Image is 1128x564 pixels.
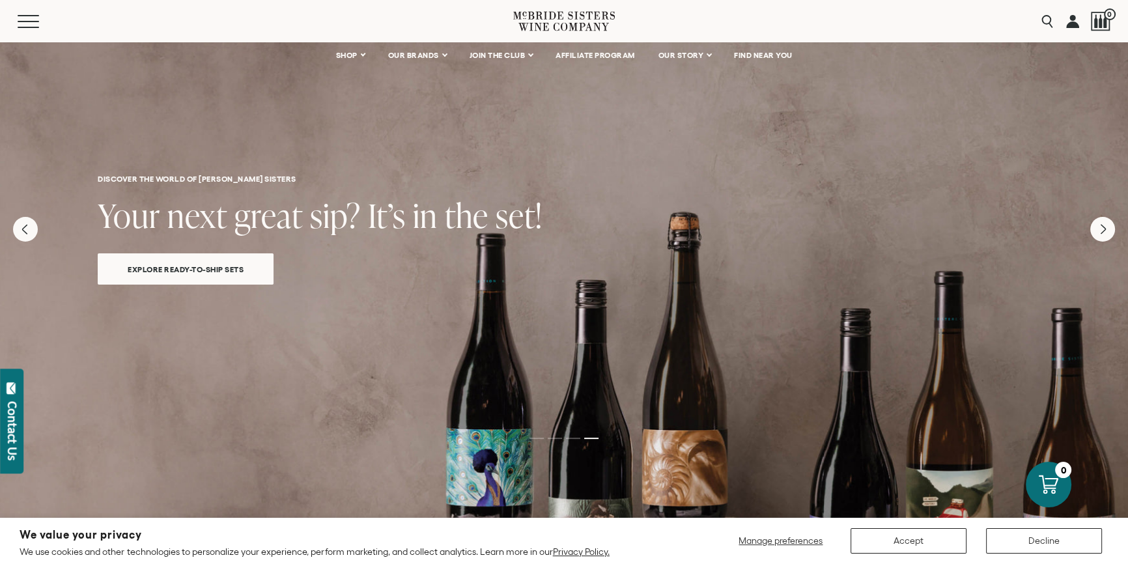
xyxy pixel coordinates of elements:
[986,528,1102,554] button: Decline
[553,546,610,557] a: Privacy Policy.
[6,401,19,460] div: Contact Us
[566,438,580,439] li: Page dot 3
[851,528,966,554] button: Accept
[98,193,160,238] span: Your
[650,42,720,68] a: OUR STORY
[496,193,543,238] span: set!
[310,193,361,238] span: sip?
[731,528,831,554] button: Manage preferences
[556,51,635,60] span: AFFILIATE PROGRAM
[461,42,541,68] a: JOIN THE CLUB
[98,175,1030,183] h6: Discover the World of [PERSON_NAME] Sisters
[20,546,610,557] p: We use cookies and other technologies to personalize your experience, perform marketing, and coll...
[1104,8,1116,20] span: 0
[726,42,801,68] a: FIND NEAR YOU
[388,51,439,60] span: OUR BRANDS
[739,535,823,546] span: Manage preferences
[734,51,793,60] span: FIND NEAR YOU
[548,438,562,439] li: Page dot 2
[98,253,274,285] a: Explore ready-to-ship sets
[658,51,704,60] span: OUR STORY
[18,15,64,28] button: Mobile Menu Trigger
[445,193,488,238] span: the
[328,42,373,68] a: SHOP
[547,42,643,68] a: AFFILIATE PROGRAM
[234,193,303,238] span: great
[20,529,610,541] h2: We value your privacy
[380,42,455,68] a: OUR BRANDS
[1090,217,1115,242] button: Next
[368,193,406,238] span: It’s
[470,51,526,60] span: JOIN THE CLUB
[105,262,266,277] span: Explore ready-to-ship sets
[413,193,438,238] span: in
[584,438,599,439] li: Page dot 4
[13,217,38,242] button: Previous
[1055,462,1071,478] div: 0
[529,438,544,439] li: Page dot 1
[167,193,227,238] span: next
[336,51,358,60] span: SHOP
